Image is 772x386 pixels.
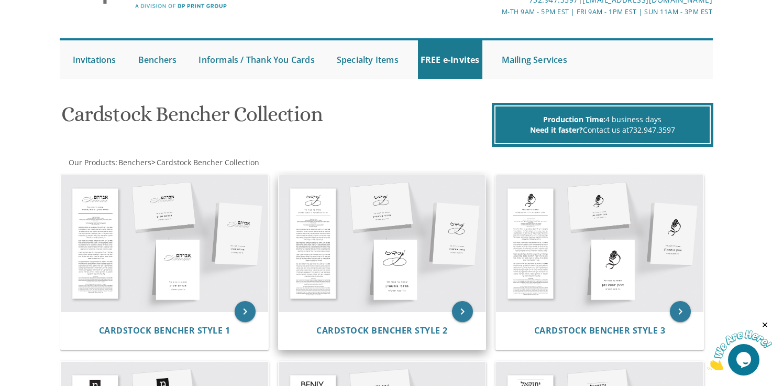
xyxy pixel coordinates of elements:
img: Cardstock Bencher Style 1 [61,175,268,312]
a: keyboard_arrow_right [452,301,473,322]
a: Mailing Services [499,40,570,79]
a: 732.947.3597 [629,125,675,135]
span: > [151,157,259,167]
a: Benchers [136,40,180,79]
a: Cardstock Bencher Collection [156,157,259,167]
span: Need it faster? [530,125,583,135]
span: Cardstock Bencher Style 3 [534,325,666,336]
h1: Cardstock Bencher Collection [61,103,489,134]
a: Specialty Items [334,40,401,79]
a: Cardstock Bencher Style 1 [99,326,230,336]
img: Cardstock Bencher Style 2 [279,175,486,312]
div: M-Th 9am - 5pm EST | Fri 9am - 1pm EST | Sun 11am - 3pm EST [278,6,712,17]
span: Cardstock Bencher Style 2 [316,325,448,336]
a: Cardstock Bencher Style 3 [534,326,666,336]
span: Cardstock Bencher Collection [157,157,259,167]
a: keyboard_arrow_right [235,301,256,322]
div: 4 business days Contact us at [494,105,711,144]
img: Cardstock Bencher Style 3 [496,175,703,312]
iframe: chat widget [707,320,772,370]
a: Our Products [68,157,115,167]
span: Production Time: [543,114,605,124]
div: : [60,157,387,168]
a: Cardstock Bencher Style 2 [316,326,448,336]
a: Benchers [117,157,151,167]
a: Invitations [70,40,119,79]
a: FREE e-Invites [418,40,482,79]
a: keyboard_arrow_right [670,301,691,322]
a: Informals / Thank You Cards [196,40,317,79]
span: Benchers [118,157,151,167]
span: Cardstock Bencher Style 1 [99,325,230,336]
